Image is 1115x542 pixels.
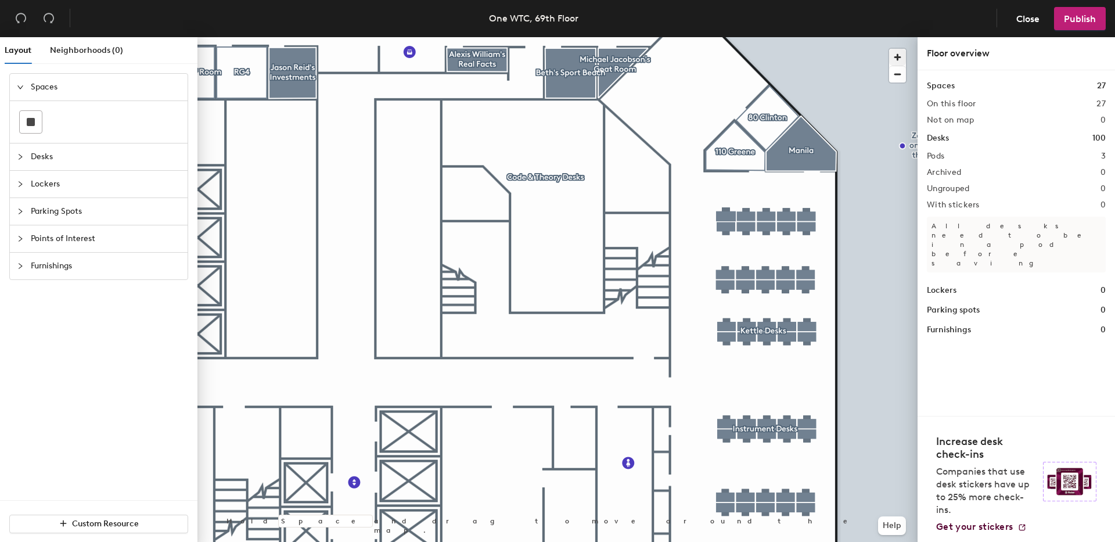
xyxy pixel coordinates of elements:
[927,80,955,92] h1: Spaces
[17,235,24,242] span: collapsed
[1101,152,1106,161] h2: 3
[50,45,123,55] span: Neighborhoods (0)
[17,84,24,91] span: expanded
[927,184,970,193] h2: Ungrouped
[927,200,980,210] h2: With stickers
[878,516,906,535] button: Help
[1054,7,1106,30] button: Publish
[927,324,971,336] h1: Furnishings
[1006,7,1049,30] button: Close
[1097,80,1106,92] h1: 27
[31,143,181,170] span: Desks
[927,217,1106,272] p: All desks need to be in a pod before saving
[17,153,24,160] span: collapsed
[1100,324,1106,336] h1: 0
[1100,184,1106,193] h2: 0
[5,45,31,55] span: Layout
[927,46,1106,60] div: Floor overview
[927,132,949,145] h1: Desks
[1100,304,1106,317] h1: 0
[1092,132,1106,145] h1: 100
[927,168,961,177] h2: Archived
[927,284,956,297] h1: Lockers
[927,152,944,161] h2: Pods
[1100,284,1106,297] h1: 0
[31,171,181,198] span: Lockers
[1043,462,1096,501] img: Sticker logo
[927,99,976,109] h2: On this floor
[936,521,1027,533] a: Get your stickers
[936,521,1013,532] span: Get your stickers
[9,7,33,30] button: Undo (⌘ + Z)
[37,7,60,30] button: Redo (⌘ + ⇧ + Z)
[17,181,24,188] span: collapsed
[31,74,181,100] span: Spaces
[1100,116,1106,125] h2: 0
[927,304,980,317] h1: Parking spots
[1100,200,1106,210] h2: 0
[936,435,1036,461] h4: Increase desk check-ins
[31,253,181,279] span: Furnishings
[489,11,578,26] div: One WTC, 69th Floor
[936,465,1036,516] p: Companies that use desk stickers have up to 25% more check-ins.
[1016,13,1040,24] span: Close
[9,515,188,533] button: Custom Resource
[1096,99,1106,109] h2: 27
[1100,168,1106,177] h2: 0
[927,116,974,125] h2: Not on map
[31,225,181,252] span: Points of Interest
[17,208,24,215] span: collapsed
[72,519,139,529] span: Custom Resource
[17,263,24,270] span: collapsed
[1064,13,1096,24] span: Publish
[31,198,181,225] span: Parking Spots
